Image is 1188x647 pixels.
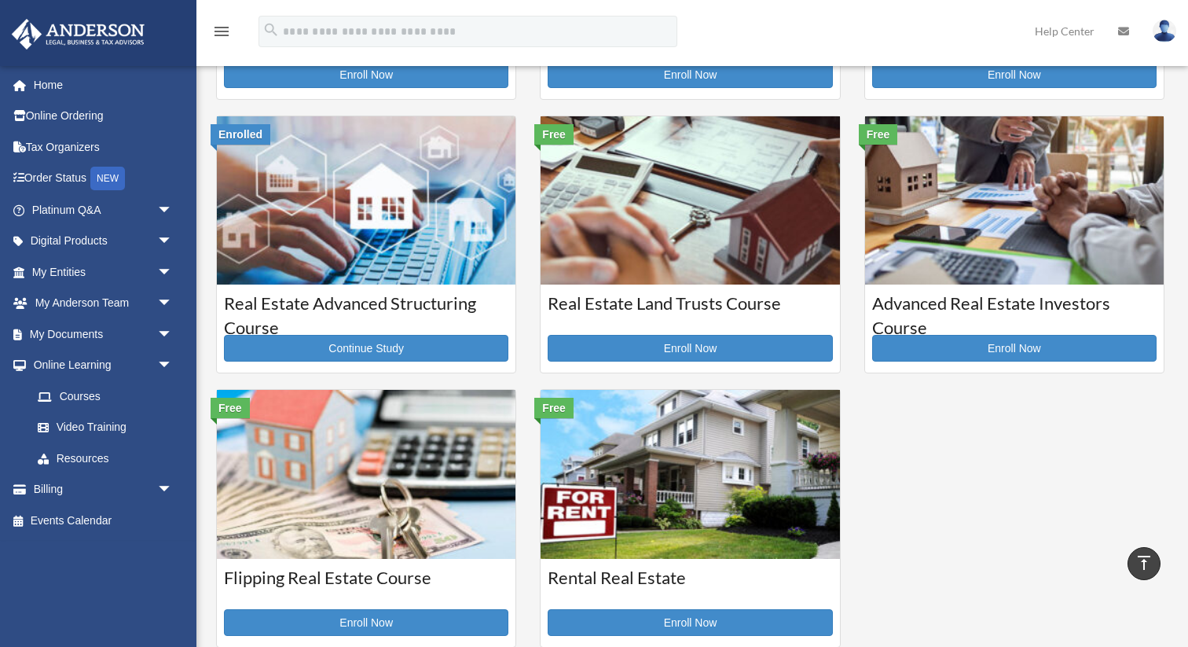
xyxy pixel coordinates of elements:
[548,292,832,331] h3: Real Estate Land Trusts Course
[11,194,196,226] a: Platinum Q&Aarrow_drop_down
[11,163,196,195] a: Order StatusNEW
[872,292,1157,331] h3: Advanced Real Estate Investors Course
[11,318,196,350] a: My Documentsarrow_drop_down
[11,256,196,288] a: My Entitiesarrow_drop_down
[11,131,196,163] a: Tax Organizers
[11,101,196,132] a: Online Ordering
[224,61,508,88] a: Enroll Now
[872,61,1157,88] a: Enroll Now
[157,256,189,289] span: arrow_drop_down
[212,22,231,41] i: menu
[1135,553,1153,572] i: vertical_align_top
[11,505,196,536] a: Events Calendar
[212,28,231,41] a: menu
[548,335,832,362] a: Enroll Now
[90,167,125,190] div: NEW
[224,292,508,331] h3: Real Estate Advanced Structuring Course
[1153,20,1176,42] img: User Pic
[22,443,196,474] a: Resources
[157,318,189,351] span: arrow_drop_down
[224,609,508,636] a: Enroll Now
[211,398,250,418] div: Free
[211,124,270,145] div: Enrolled
[22,380,189,412] a: Courses
[7,19,149,50] img: Anderson Advisors Platinum Portal
[11,226,196,257] a: Digital Productsarrow_drop_down
[548,566,832,605] h3: Rental Real Estate
[157,474,189,506] span: arrow_drop_down
[872,335,1157,362] a: Enroll Now
[262,21,280,39] i: search
[157,226,189,258] span: arrow_drop_down
[859,124,898,145] div: Free
[224,335,508,362] a: Continue Study
[157,194,189,226] span: arrow_drop_down
[224,566,508,605] h3: Flipping Real Estate Course
[534,124,574,145] div: Free
[11,288,196,319] a: My Anderson Teamarrow_drop_down
[157,350,189,382] span: arrow_drop_down
[157,288,189,320] span: arrow_drop_down
[1127,547,1160,580] a: vertical_align_top
[22,412,196,443] a: Video Training
[11,474,196,505] a: Billingarrow_drop_down
[534,398,574,418] div: Free
[548,609,832,636] a: Enroll Now
[11,350,196,381] a: Online Learningarrow_drop_down
[11,69,196,101] a: Home
[548,61,832,88] a: Enroll Now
